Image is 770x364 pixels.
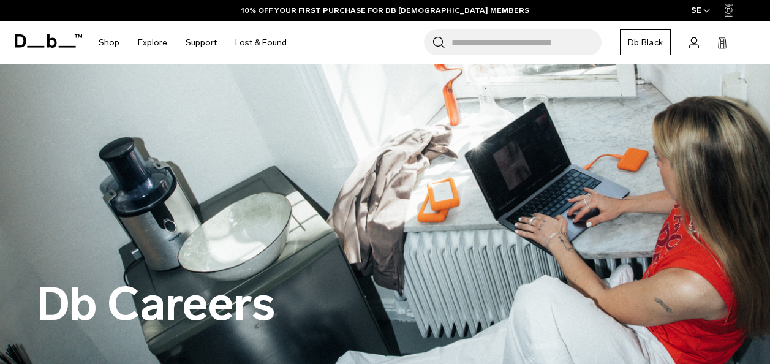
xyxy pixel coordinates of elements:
[138,21,167,64] a: Explore
[186,21,217,64] a: Support
[241,5,529,16] a: 10% OFF YOUR FIRST PURCHASE FOR DB [DEMOGRAPHIC_DATA] MEMBERS
[37,279,275,330] h1: Db Careers
[99,21,119,64] a: Shop
[235,21,287,64] a: Lost & Found
[620,29,671,55] a: Db Black
[89,21,296,64] nav: Main Navigation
